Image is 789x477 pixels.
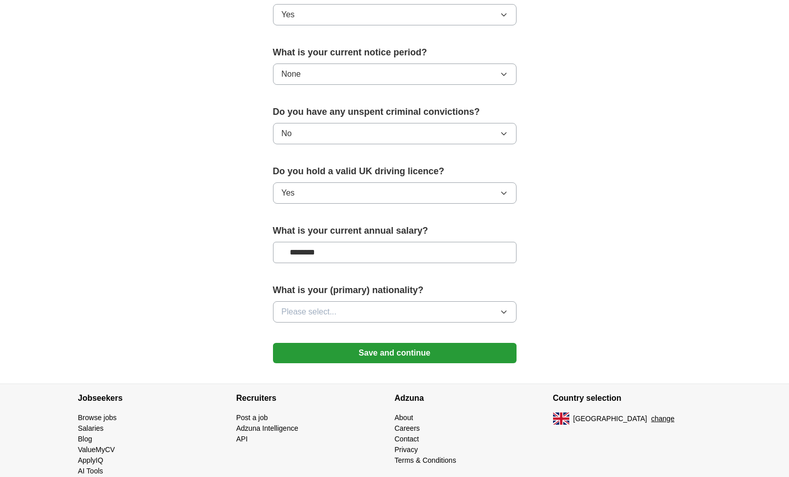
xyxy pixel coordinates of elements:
a: Salaries [78,424,104,432]
button: change [651,414,674,424]
button: Please select... [273,301,517,323]
h4: Country selection [553,384,711,412]
label: Do you hold a valid UK driving licence? [273,165,517,178]
button: None [273,63,517,85]
a: Terms & Conditions [395,456,456,464]
button: No [273,123,517,144]
a: Careers [395,424,420,432]
a: Contact [395,435,419,443]
a: API [236,435,248,443]
button: Yes [273,182,517,204]
img: UK flag [553,412,569,425]
a: Browse jobs [78,414,117,422]
a: Privacy [395,446,418,454]
a: About [395,414,414,422]
a: Adzuna Intelligence [236,424,298,432]
label: What is your current notice period? [273,46,517,59]
span: Please select... [282,306,337,318]
a: Blog [78,435,92,443]
label: Do you have any unspent criminal convictions? [273,105,517,119]
span: No [282,128,292,140]
label: What is your current annual salary? [273,224,517,238]
a: Post a job [236,414,268,422]
a: AI Tools [78,467,104,475]
button: Yes [273,4,517,25]
span: Yes [282,9,295,21]
button: Save and continue [273,343,517,363]
a: ApplyIQ [78,456,104,464]
a: ValueMyCV [78,446,115,454]
label: What is your (primary) nationality? [273,283,517,297]
span: [GEOGRAPHIC_DATA] [573,414,647,424]
span: Yes [282,187,295,199]
span: None [282,68,301,80]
